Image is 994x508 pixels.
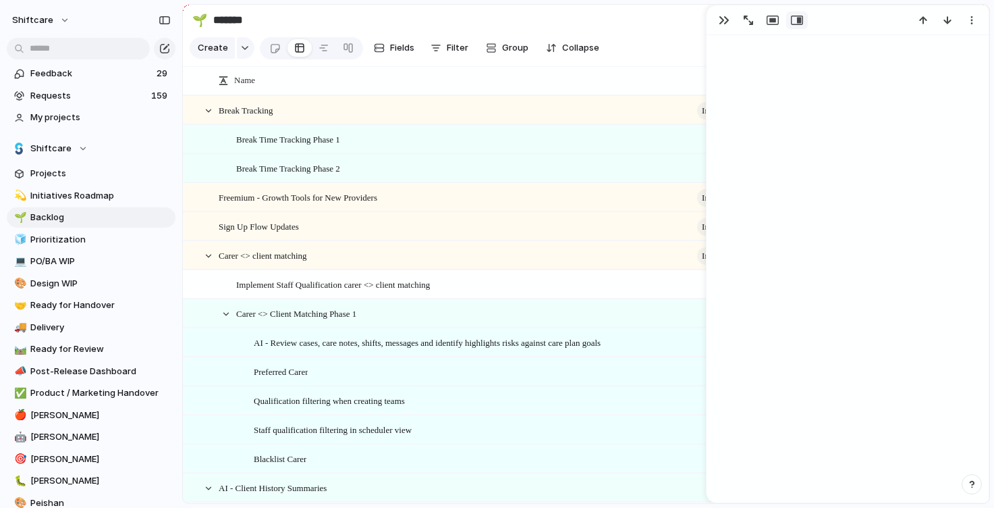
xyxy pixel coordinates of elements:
[502,41,528,55] span: Group
[30,386,171,400] span: Product / Marketing Handover
[447,41,468,55] span: Filter
[14,342,24,357] div: 🛤️
[541,37,605,59] button: Collapse
[157,67,170,80] span: 29
[7,230,175,250] a: 🧊Prioritization
[7,405,175,426] a: 🍎[PERSON_NAME]
[14,386,24,401] div: ✅
[12,365,26,378] button: 📣
[198,41,228,55] span: Create
[7,251,175,272] a: 💻PO/BA WIP
[12,233,26,247] button: 🧊
[30,365,171,378] span: Post-Release Dashboard
[14,474,24,489] div: 🐛
[254,363,308,379] span: Preferred Carer
[254,334,601,350] span: AI - Review cases, care notes, shifts, messages and identify highlights risks against care plan g...
[30,342,171,356] span: Ready for Review
[14,430,24,445] div: 🤖
[14,320,24,335] div: 🚚
[7,274,175,294] a: 🎨Design WIP
[14,276,24,291] div: 🎨
[702,218,734,236] span: initiative
[14,188,24,203] div: 💫
[219,189,377,205] span: Freemium - Growth Tools for New Providers
[479,37,535,59] button: Group
[12,277,26,290] button: 🎨
[7,86,175,106] a: Requests159
[697,218,753,236] button: initiative
[12,430,26,444] button: 🤖
[30,409,171,422] span: [PERSON_NAME]
[190,37,235,59] button: Create
[12,409,26,422] button: 🍎
[7,449,175,469] a: 🎯[PERSON_NAME]
[30,453,171,466] span: [PERSON_NAME]
[14,254,24,270] div: 💻
[7,317,175,338] a: 🚚Delivery
[30,211,171,224] span: Backlog
[7,295,175,315] a: 🤝Ready for Handover
[702,101,734,120] span: initiative
[219,102,273,118] span: Break Tracking
[254,422,412,437] span: Staff qualification filtering in scheduler view
[7,138,175,159] button: Shiftcare
[236,131,340,147] span: Break Time Tracking Phase 1
[30,299,171,312] span: Ready for Handover
[697,102,753,120] button: initiative
[12,342,26,356] button: 🛤️
[236,305,356,321] span: Carer <> Client Matching Phase 1
[254,451,306,466] span: Blacklist Carer
[30,89,147,103] span: Requests
[7,361,175,382] a: 📣Post-Release Dashboard
[30,111,171,124] span: My projects
[7,383,175,403] a: ✅Product / Marketing Handover
[702,188,734,207] span: initiative
[234,74,255,87] span: Name
[30,67,153,80] span: Feedback
[151,89,170,103] span: 159
[368,37,420,59] button: Fields
[12,386,26,400] button: ✅
[30,233,171,247] span: Prioritization
[14,407,24,423] div: 🍎
[12,14,53,27] span: shiftcare
[7,339,175,359] div: 🛤️Ready for Review
[14,232,24,247] div: 🧊
[254,392,405,408] span: Qualification filtering when creating teams
[12,189,26,203] button: 💫
[192,11,207,29] div: 🌱
[219,247,307,263] span: Carer <> client matching
[425,37,474,59] button: Filter
[30,277,171,290] span: Design WIP
[30,167,171,180] span: Projects
[236,160,340,176] span: Break Time Tracking Phase 2
[12,211,26,224] button: 🌱
[7,207,175,228] a: 🌱Backlog
[562,41,599,55] span: Collapse
[7,186,175,206] div: 💫Initiatives Roadmap
[697,189,753,207] button: initiative
[30,255,171,268] span: PO/BA WIP
[219,218,299,234] span: Sign Up Flow Updates
[390,41,414,55] span: Fields
[14,451,24,467] div: 🎯
[30,142,72,155] span: Shiftcare
[7,471,175,491] a: 🐛[PERSON_NAME]
[236,276,430,292] span: Implement Staff Qualification carer <> client matching
[12,453,26,466] button: 🎯
[30,430,171,444] span: [PERSON_NAME]
[7,427,175,447] a: 🤖[PERSON_NAME]
[12,474,26,488] button: 🐛
[219,480,327,495] span: AI - Client History Summaries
